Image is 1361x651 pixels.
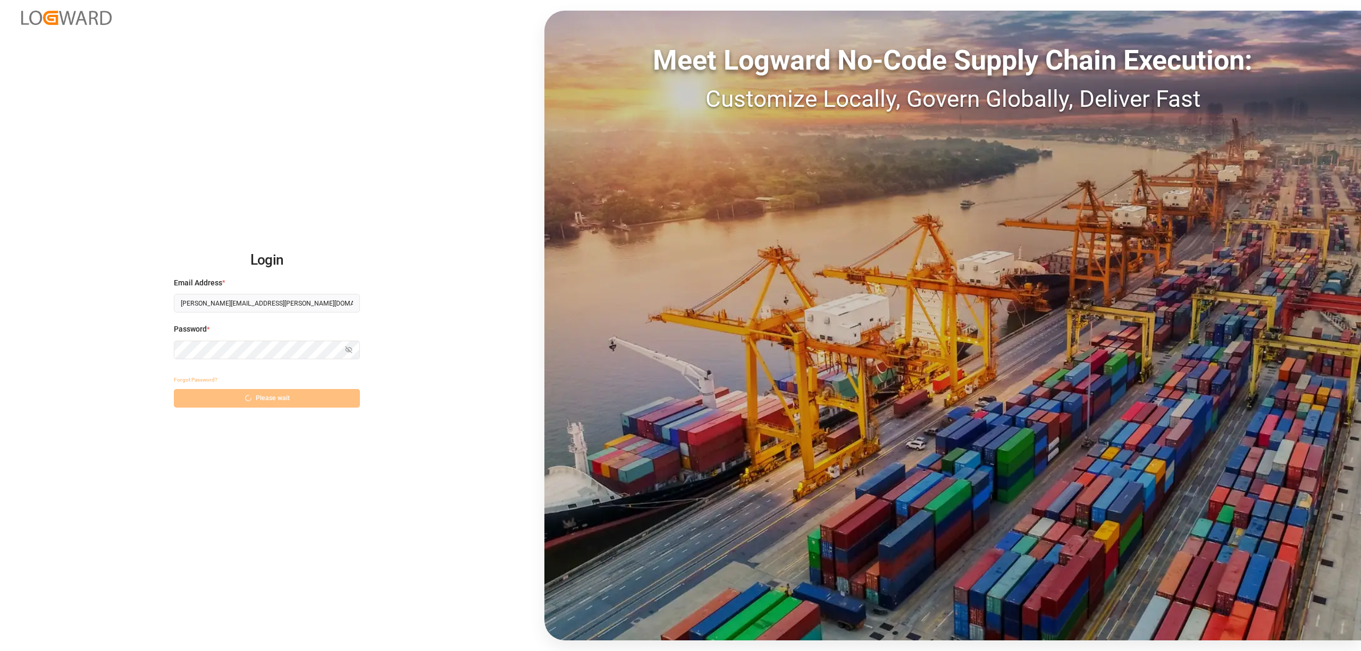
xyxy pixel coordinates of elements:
[174,243,360,277] h2: Login
[21,11,112,25] img: Logward_new_orange.png
[174,294,360,312] input: Enter your email
[174,324,207,335] span: Password
[544,81,1361,116] div: Customize Locally, Govern Globally, Deliver Fast
[544,40,1361,81] div: Meet Logward No-Code Supply Chain Execution:
[174,277,222,289] span: Email Address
